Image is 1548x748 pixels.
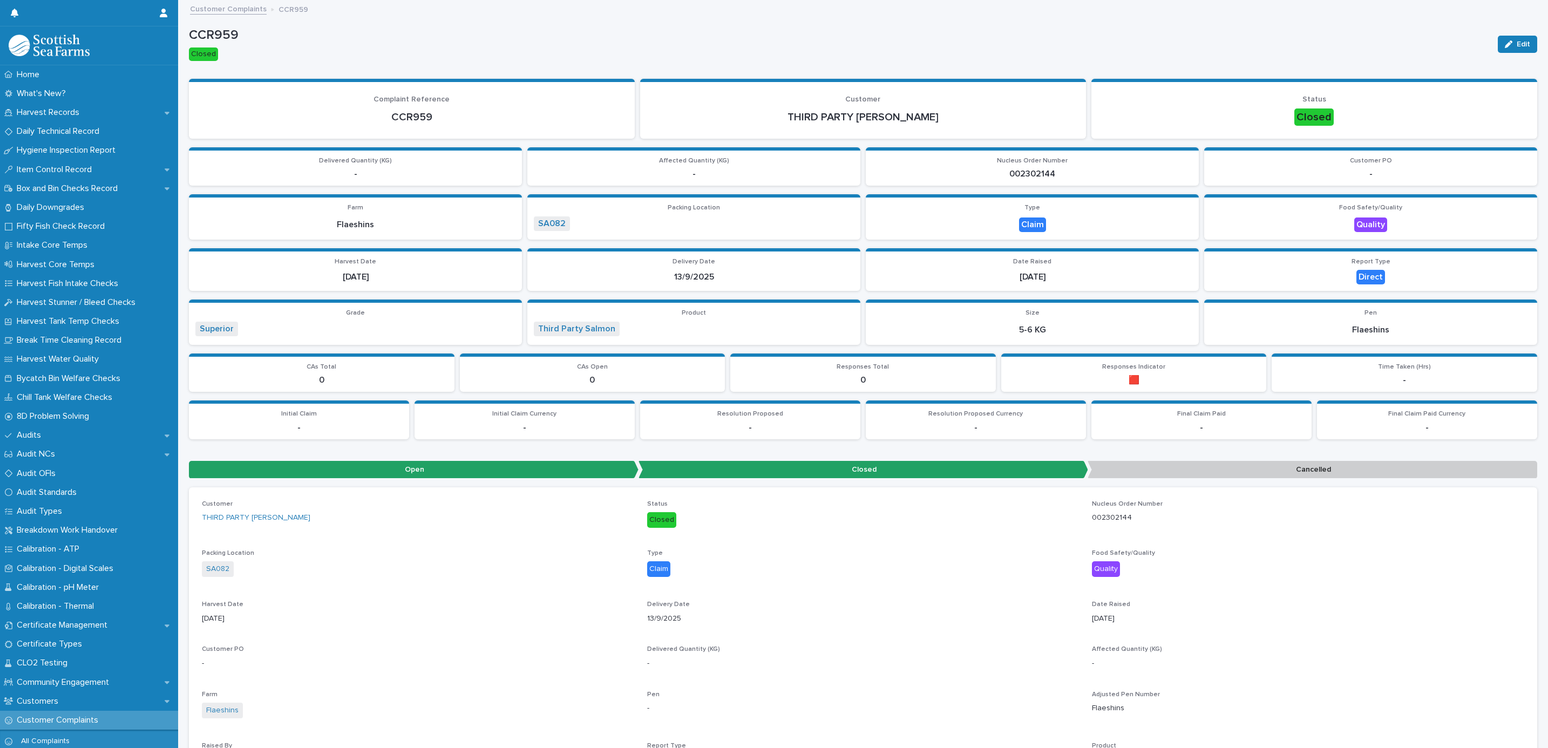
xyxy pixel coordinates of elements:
[647,646,720,652] span: Delivered Quantity (KG)
[872,423,1079,433] p: -
[12,335,130,345] p: Break Time Cleaning Record
[1092,613,1524,624] p: [DATE]
[845,96,880,103] span: Customer
[1364,310,1377,316] span: Pen
[647,613,1079,624] p: 13/9/2025
[1026,310,1040,316] span: Size
[12,316,128,327] p: Harvest Tank Temp Checks
[647,658,1079,669] p: -
[12,373,129,384] p: Bycatch Bin Welfare Checks
[12,487,85,498] p: Audit Standards
[12,563,122,574] p: Calibration - Digital Scales
[1024,205,1040,211] span: Type
[872,325,1192,335] p: 5-6 KG
[647,561,670,577] div: Claim
[189,28,1489,43] p: CCR959
[1378,364,1431,370] span: Time Taken (Hrs)
[12,126,108,137] p: Daily Technical Record
[737,375,989,385] p: 0
[202,691,218,698] span: Farm
[1294,108,1334,126] div: Closed
[12,430,50,440] p: Audits
[200,324,234,334] a: Superior
[12,278,127,289] p: Harvest Fish Intake Checks
[195,272,515,282] p: [DATE]
[1092,658,1524,669] p: -
[12,715,107,725] p: Customer Complaints
[12,639,91,649] p: Certificate Types
[12,620,116,630] p: Certificate Management
[1517,40,1530,48] span: Edit
[534,169,854,179] p: -
[195,375,448,385] p: 0
[1092,561,1120,577] div: Quality
[1092,646,1162,652] span: Affected Quantity (KG)
[1088,461,1537,479] p: Cancelled
[202,111,622,124] p: CCR959
[12,89,74,99] p: What's New?
[12,392,121,403] p: Chill Tank Welfare Checks
[307,364,336,370] span: CAs Total
[202,613,634,624] p: [DATE]
[12,677,118,688] p: Community Engagement
[12,145,124,155] p: Hygiene Inspection Report
[12,506,71,516] p: Audit Types
[1350,158,1392,164] span: Customer PO
[1323,423,1531,433] p: -
[195,423,403,433] p: -
[12,411,98,421] p: 8D Problem Solving
[1102,364,1165,370] span: Responses Indicator
[647,512,676,528] div: Closed
[346,310,365,316] span: Grade
[1352,259,1390,265] span: Report Type
[12,70,48,80] p: Home
[12,260,103,270] p: Harvest Core Temps
[1092,550,1155,556] span: Food Safety/Quality
[1211,325,1531,335] p: Flaeshins
[12,183,126,194] p: Box and Bin Checks Record
[466,375,719,385] p: 0
[12,107,88,118] p: Harvest Records
[717,411,783,417] span: Resolution Proposed
[189,47,218,61] div: Closed
[837,364,889,370] span: Responses Total
[206,563,229,575] a: SA082
[872,169,1192,179] p: 002302144
[1211,169,1531,179] p: -
[647,550,663,556] span: Type
[195,169,515,179] p: -
[206,705,239,716] a: Flaeshins
[190,2,267,15] a: Customer Complaints
[202,512,310,523] a: THIRD PARTY [PERSON_NAME]
[1092,703,1524,714] p: Flaeshins
[12,658,76,668] p: CLO2 Testing
[9,35,90,56] img: mMrefqRFQpe26GRNOUkG
[12,525,126,535] p: Breakdown Work Handover
[1302,96,1326,103] span: Status
[647,501,668,507] span: Status
[12,582,107,593] p: Calibration - pH Meter
[1019,217,1046,232] div: Claim
[534,272,854,282] p: 13/9/2025
[1278,375,1531,385] p: -
[1388,411,1465,417] span: Final Claim Paid Currency
[1098,423,1305,433] p: -
[1354,217,1387,232] div: Quality
[374,96,450,103] span: Complaint Reference
[202,646,244,652] span: Customer PO
[668,205,720,211] span: Packing Location
[682,310,706,316] span: Product
[335,259,376,265] span: Harvest Date
[12,544,88,554] p: Calibration - ATP
[279,3,308,15] p: CCR959
[195,220,515,230] p: Flaeshins
[12,202,93,213] p: Daily Downgrades
[202,550,254,556] span: Packing Location
[319,158,392,164] span: Delivered Quantity (KG)
[12,297,144,308] p: Harvest Stunner / Bleed Checks
[189,461,639,479] p: Open
[577,364,608,370] span: CAs Open
[639,461,1088,479] p: Closed
[12,696,67,706] p: Customers
[1092,691,1160,698] span: Adjusted Pen Number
